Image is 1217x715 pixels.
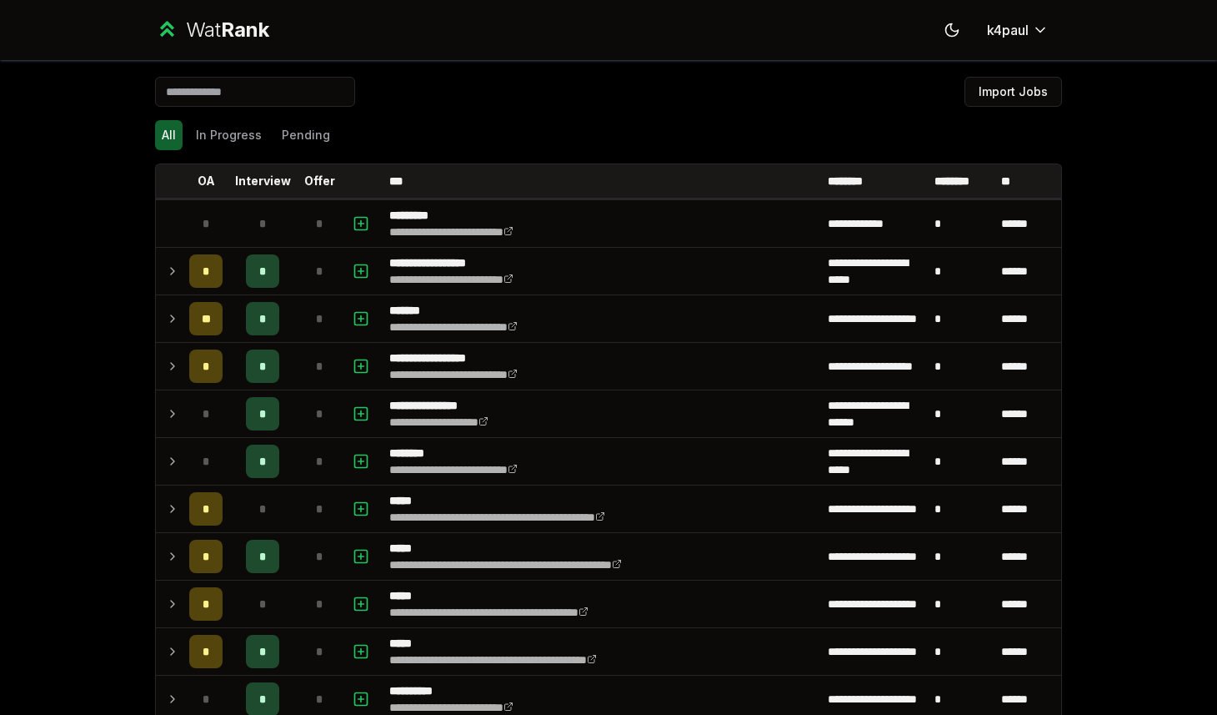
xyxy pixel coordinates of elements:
[155,17,269,43] a: WatRank
[186,17,269,43] div: Wat
[198,173,215,189] p: OA
[304,173,335,189] p: Offer
[155,120,183,150] button: All
[221,18,269,42] span: Rank
[987,20,1029,40] span: k4paul
[964,77,1062,107] button: Import Jobs
[189,120,268,150] button: In Progress
[235,173,291,189] p: Interview
[974,15,1062,45] button: k4paul
[275,120,337,150] button: Pending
